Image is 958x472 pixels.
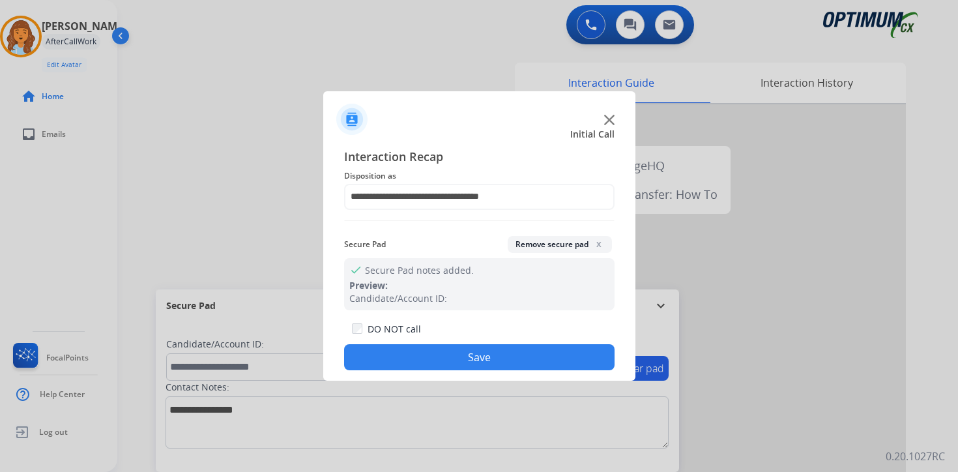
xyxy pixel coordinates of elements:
span: x [594,239,604,249]
span: Interaction Recap [344,147,615,168]
span: Initial Call [570,128,615,141]
img: contactIcon [336,104,368,135]
button: Remove secure padx [508,236,612,253]
label: DO NOT call [368,323,421,336]
mat-icon: check [349,263,360,274]
div: Secure Pad notes added. [344,258,615,310]
button: Save [344,344,615,370]
span: Disposition as [344,168,615,184]
span: Preview: [349,279,388,291]
div: Candidate/Account ID: [349,292,609,305]
p: 0.20.1027RC [886,449,945,464]
span: Secure Pad [344,237,386,252]
img: contact-recap-line.svg [344,220,615,221]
